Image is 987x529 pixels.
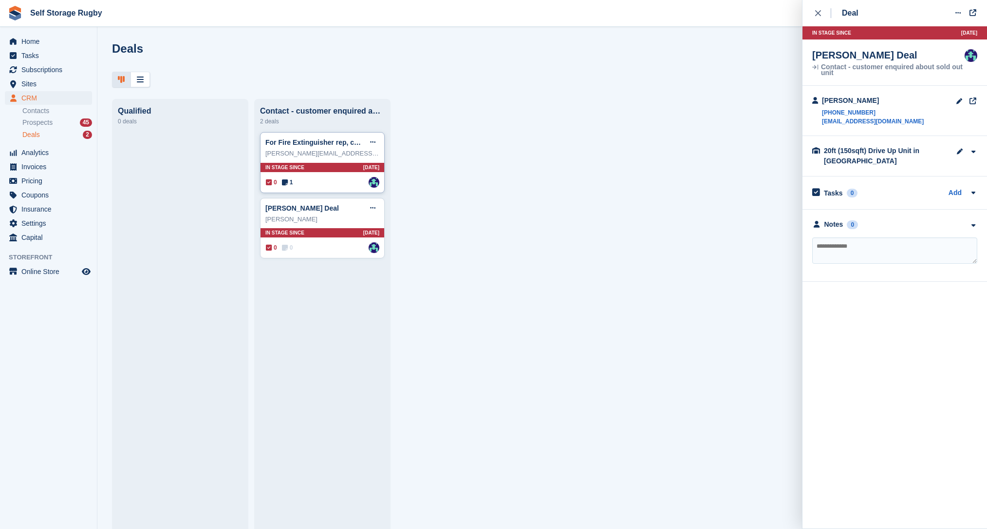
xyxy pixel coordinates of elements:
[847,220,858,229] div: 0
[21,49,80,62] span: Tasks
[260,116,385,127] div: 2 deals
[822,117,924,126] a: [EMAIL_ADDRESS][DOMAIN_NAME]
[265,138,459,146] a: For Fire Extinguisher rep, contact if a 5ft becomes available
[21,265,80,278] span: Online Store
[5,49,92,62] a: menu
[824,189,843,197] h2: Tasks
[21,91,80,105] span: CRM
[5,35,92,48] a: menu
[961,29,977,37] span: [DATE]
[369,242,379,253] a: Chris Palmer
[812,64,965,76] div: Contact - customer enquired about sold out unit
[21,77,80,91] span: Sites
[260,107,385,116] div: Contact - customer enquired about sold out unit
[847,189,858,197] div: 0
[80,118,92,127] div: 45
[21,174,80,188] span: Pricing
[824,146,921,166] div: 20ft (150sqft) Drive Up Unit in [GEOGRAPHIC_DATA]
[812,49,965,61] div: [PERSON_NAME] Deal
[5,188,92,202] a: menu
[21,216,80,230] span: Settings
[22,118,92,128] a: Prospects 45
[265,215,379,224] div: [PERSON_NAME]
[5,146,92,159] a: menu
[21,35,80,48] span: Home
[824,219,843,230] div: Notes
[22,106,92,116] a: Contacts
[22,118,53,127] span: Prospects
[9,253,97,262] span: Storefront
[5,265,92,278] a: menu
[22,130,40,139] span: Deals
[83,131,92,139] div: 2
[266,178,277,187] span: 0
[21,160,80,174] span: Invoices
[265,164,304,171] span: In stage since
[26,5,106,21] a: Self Storage Rugby
[369,177,379,188] img: Chris Palmer
[842,7,858,19] div: Deal
[265,204,339,212] a: [PERSON_NAME] Deal
[22,130,92,140] a: Deals 2
[21,63,80,77] span: Subscriptions
[118,116,242,127] div: 0 deals
[5,174,92,188] a: menu
[21,231,80,244] span: Capital
[282,243,293,252] span: 0
[8,6,22,20] img: stora-icon-8386f47178a22dfd0bd8f6a31ec36ba5ce8667c1dd55bd0f319d3a0aa187defe.svg
[965,49,977,62] img: Chris Palmer
[822,96,924,106] div: [PERSON_NAME]
[80,266,92,277] a: Preview store
[5,202,92,216] a: menu
[5,160,92,174] a: menu
[265,149,379,158] div: [PERSON_NAME][EMAIL_ADDRESS][DOMAIN_NAME]
[363,164,379,171] span: [DATE]
[5,231,92,244] a: menu
[118,107,242,116] div: Qualified
[21,188,80,202] span: Coupons
[5,91,92,105] a: menu
[112,42,143,55] h1: Deals
[822,108,924,117] a: [PHONE_NUMBER]
[5,216,92,230] a: menu
[266,243,277,252] span: 0
[812,29,851,37] span: In stage since
[265,229,304,236] span: In stage since
[5,63,92,77] a: menu
[21,146,80,159] span: Analytics
[5,77,92,91] a: menu
[949,188,962,199] a: Add
[282,178,293,187] span: 1
[363,229,379,236] span: [DATE]
[21,202,80,216] span: Insurance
